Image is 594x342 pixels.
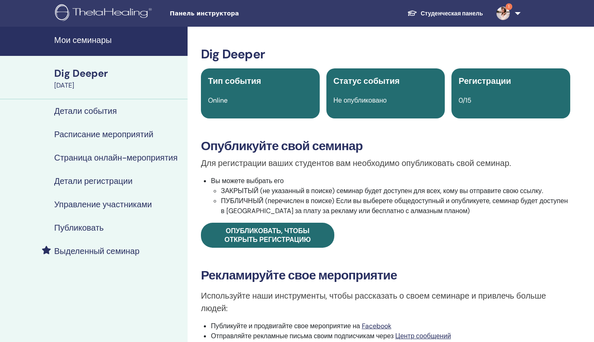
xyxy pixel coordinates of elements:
span: 1 [506,3,512,10]
h3: Рекламируйте свое мероприятие [201,268,570,283]
li: Публикуйте и продвигайте свое мероприятие на [211,321,570,331]
h4: Расписание мероприятий [54,129,153,139]
a: Центр сообщений [395,332,451,340]
h4: Страница онлайн-мероприятия [54,153,178,163]
span: Опубликовать, чтобы открыть регистрацию [225,226,311,244]
p: Для регистрации ваших студентов вам необходимо опубликовать свой семинар. [201,157,570,169]
li: Вы можете выбрать его [211,176,570,216]
img: default.jpg [496,7,510,20]
span: Регистрации [459,75,511,86]
img: logo.png [55,4,155,23]
h3: Опубликуйте свой семинар [201,138,570,153]
a: Dig Deeper[DATE] [49,66,188,91]
h4: Публиковать [54,223,104,233]
h4: Выделенный семинар [54,246,140,256]
li: Отправляйте рекламные письма своим подписчикам через [211,331,570,341]
span: Статус события [333,75,400,86]
p: Используйте наши инструменты, чтобы рассказать о своем семинаре и привлечь больше людей: [201,289,570,314]
div: Dig Deeper [54,66,183,80]
span: Не опубликовано [333,96,387,105]
h4: Мои семинары [54,35,183,45]
span: 0/15 [459,96,471,105]
h3: Dig Deeper [201,47,570,62]
li: ПУБЛИЧНЫЙ (перечислен в поиске) Если вы выберете общедоступный и опубликуете, семинар будет досту... [221,196,570,216]
a: Опубликовать, чтобы открыть регистрацию [201,223,334,248]
li: ЗАКРЫТЫЙ (не указанный в поиске) семинар будет доступен для всех, кому вы отправите свою ссылку. [221,186,570,196]
a: Студенческая панель [401,6,489,21]
span: Панель инструктора [170,9,295,18]
a: Facebook [362,322,391,330]
div: [DATE] [54,80,183,91]
span: Online [208,96,228,105]
h4: Управление участниками [54,199,152,209]
img: graduation-cap-white.svg [407,10,417,17]
h4: Детали регистрации [54,176,133,186]
h4: Детали события [54,106,117,116]
span: Тип события [208,75,261,86]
